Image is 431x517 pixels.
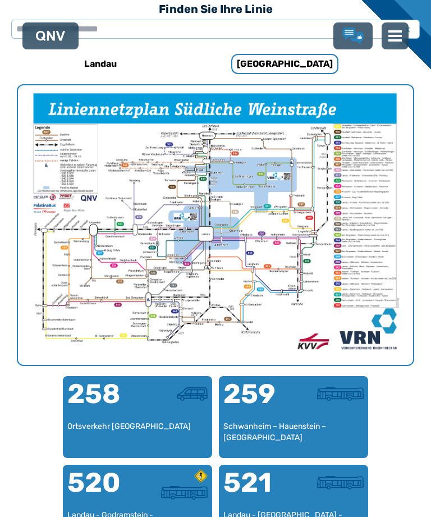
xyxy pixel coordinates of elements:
[18,85,413,365] div: My Favorite Images
[317,387,364,401] img: Überlandbus
[26,51,175,77] a: Landau
[317,476,364,489] img: Überlandbus
[161,486,208,500] img: Überlandbus
[388,29,402,43] img: menu
[80,55,121,73] h6: Landau
[342,28,364,44] a: Lob & Kritik
[231,54,338,74] h6: [GEOGRAPHIC_DATA]
[210,51,359,77] a: [GEOGRAPHIC_DATA]
[67,421,208,454] div: Ortsverkehr [GEOGRAPHIC_DATA]
[18,85,413,365] img: Netzpläne Südpfalz Seite 1 von 1
[67,381,137,421] div: 258
[67,469,137,510] div: 520
[223,469,294,510] div: 521
[223,421,364,454] div: Schwanheim – Hauenstein – [GEOGRAPHIC_DATA]
[18,85,413,365] li: 1 von 1
[36,31,65,41] img: QNV Logo
[36,27,65,45] a: QNV Logo
[223,381,294,421] div: 259
[177,387,208,401] img: Kleinbus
